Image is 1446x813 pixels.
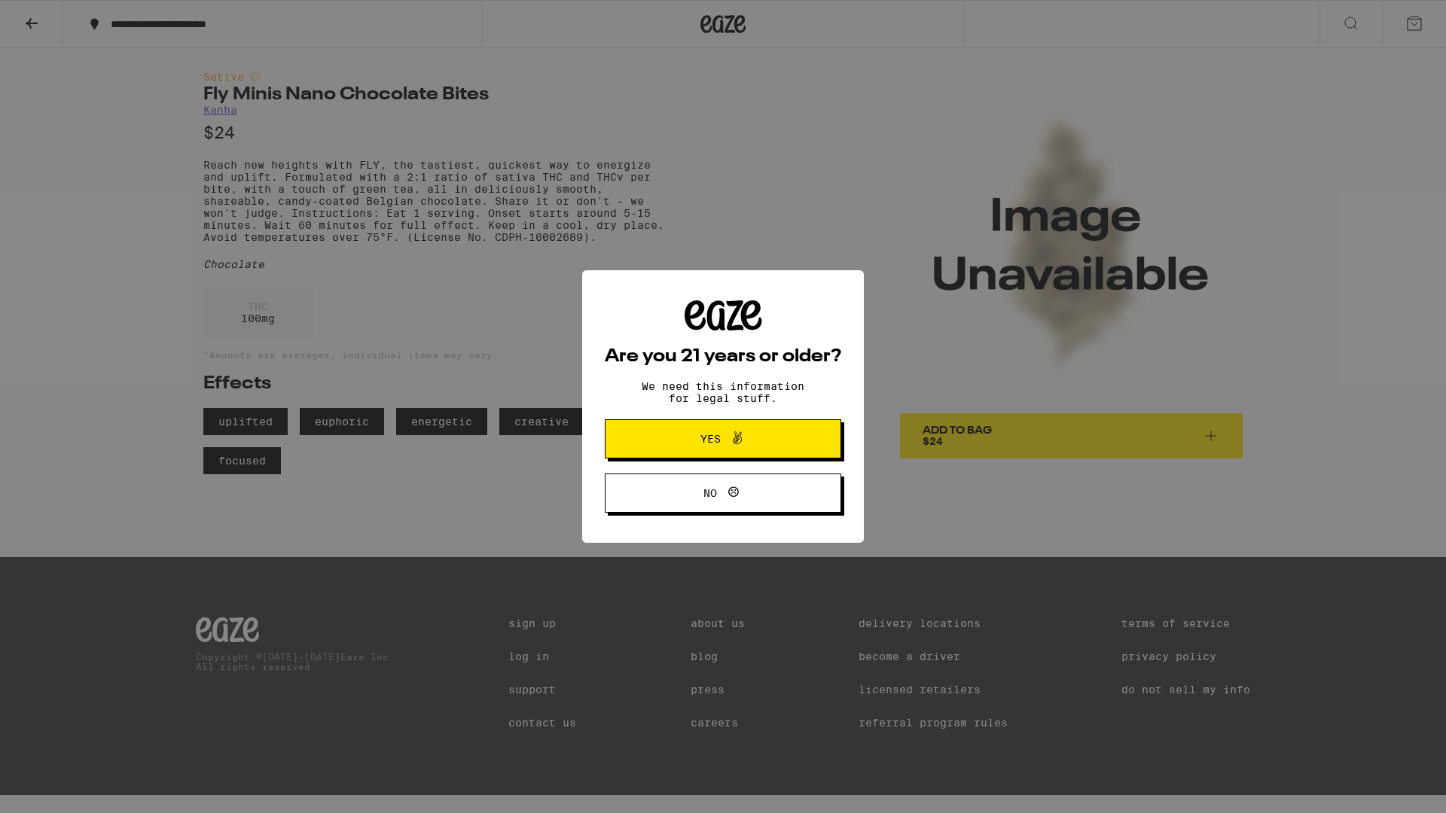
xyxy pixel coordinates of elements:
span: No [703,488,717,498]
button: No [605,473,841,513]
iframe: Opens a widget where you can find more information [1352,768,1431,805]
span: Yes [700,434,721,444]
p: We need this information for legal stuff. [629,380,817,404]
h2: Are you 21 years or older? [605,348,841,366]
button: Yes [605,419,841,458]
